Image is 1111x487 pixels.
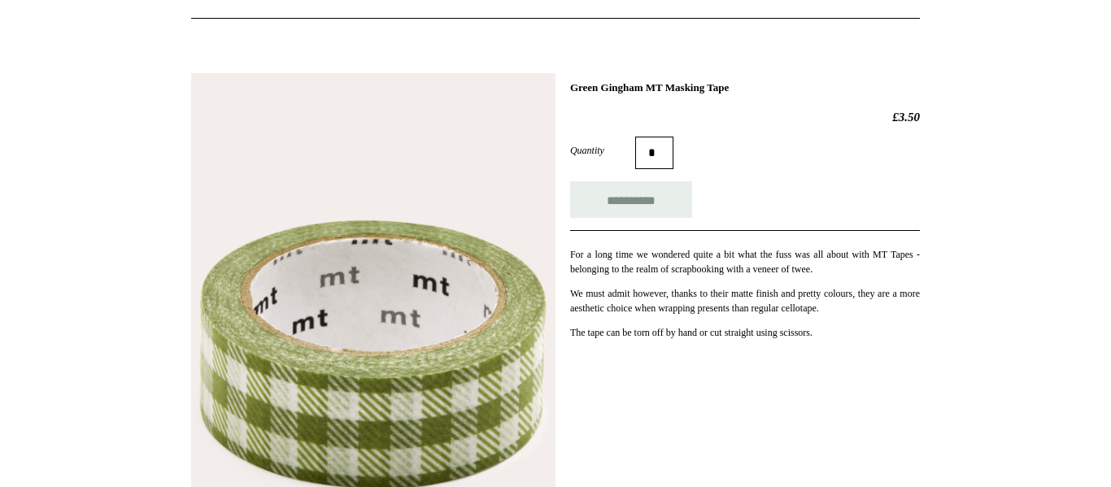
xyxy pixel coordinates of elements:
[570,325,920,340] p: The tape can be torn off by hand or cut straight using scissors.
[570,286,920,315] p: We must admit however, thanks to their matte finish and pretty colours, they are a more aesthetic...
[570,110,920,124] h2: £3.50
[570,81,920,94] h1: Green Gingham MT Masking Tape
[570,143,635,158] label: Quantity
[570,247,920,276] p: For a long time we wondered quite a bit what the fuss was all about with MT Tapes - belonging to ...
